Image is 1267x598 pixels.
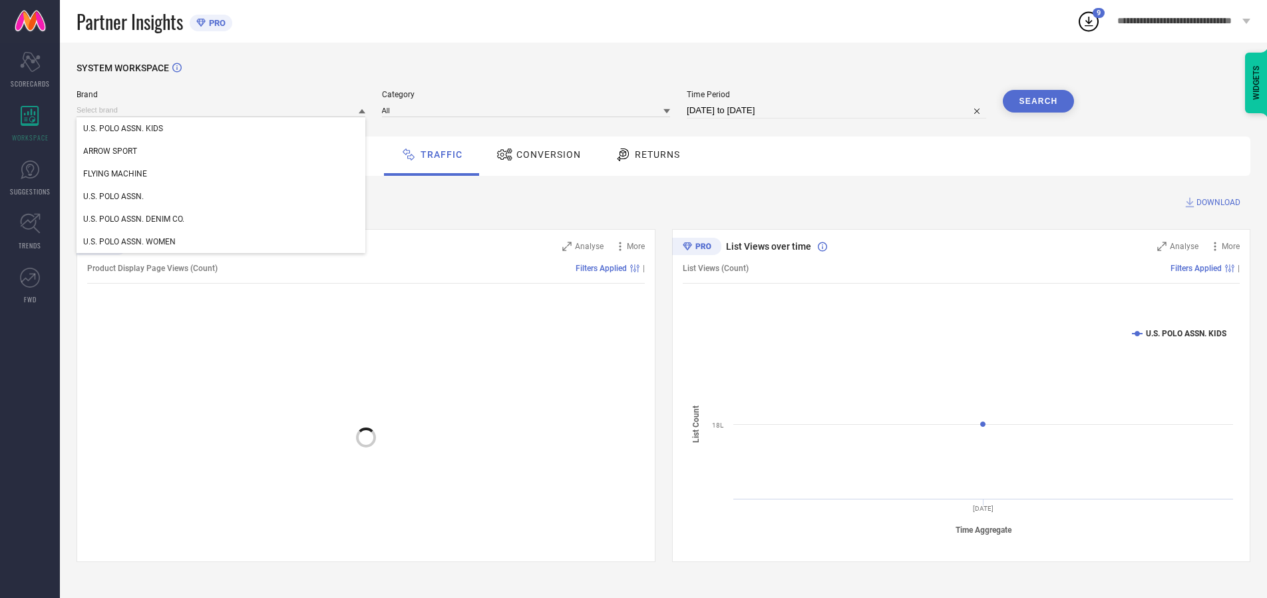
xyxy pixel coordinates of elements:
span: WORKSPACE [12,133,49,143]
input: Select brand [77,103,365,117]
span: Filters Applied [1171,264,1222,273]
span: Filters Applied [576,264,627,273]
div: U.S. POLO ASSN. DENIM CO. [77,208,365,230]
span: Conversion [516,149,581,160]
svg: Zoom [1157,242,1167,251]
span: Product Display Page Views (Count) [87,264,218,273]
span: Analyse [1170,242,1198,251]
span: Time Period [687,90,986,99]
div: Open download list [1077,9,1101,33]
div: U.S. POLO ASSN. WOMEN [77,230,365,253]
div: Premium [672,238,721,258]
span: U.S. POLO ASSN. KIDS [83,124,163,133]
span: Analyse [575,242,604,251]
span: Category [382,90,671,99]
span: SYSTEM WORKSPACE [77,63,169,73]
span: PRO [206,18,226,28]
span: More [627,242,645,251]
div: FLYING MACHINE [77,162,365,185]
tspan: Time Aggregate [956,525,1012,535]
span: | [1238,264,1240,273]
span: FWD [24,294,37,304]
span: U.S. POLO ASSN. DENIM CO. [83,214,184,224]
span: DOWNLOAD [1196,196,1240,209]
span: U.S. POLO ASSN. [83,192,144,201]
span: More [1222,242,1240,251]
span: List Views (Count) [683,264,749,273]
text: U.S. POLO ASSN. KIDS [1146,329,1226,338]
span: List Views over time [726,241,811,252]
span: 9 [1097,9,1101,17]
span: Partner Insights [77,8,183,35]
span: ARROW SPORT [83,147,137,156]
text: [DATE] [973,505,994,512]
span: Brand [77,90,365,99]
div: ARROW SPORT [77,140,365,162]
span: Returns [635,149,680,160]
span: | [643,264,645,273]
span: FLYING MACHINE [83,169,147,178]
span: U.S. POLO ASSN. WOMEN [83,237,176,246]
span: TRENDS [19,240,41,250]
text: 18L [712,422,724,429]
input: Select time period [687,103,986,119]
div: U.S. POLO ASSN. KIDS [77,117,365,140]
div: U.S. POLO ASSN. [77,185,365,208]
svg: Zoom [562,242,572,251]
button: Search [1003,90,1075,113]
span: SUGGESTIONS [10,186,51,196]
tspan: List Count [691,406,701,443]
span: SCORECARDS [11,79,50,89]
span: Traffic [421,149,462,160]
